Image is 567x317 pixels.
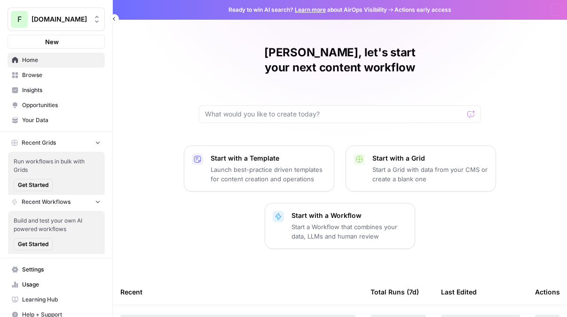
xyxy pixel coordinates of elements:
span: Your Data [22,116,101,124]
span: New [45,37,59,46]
button: New [8,35,105,49]
a: Usage [8,277,105,292]
span: Home [22,56,101,64]
button: Workspace: Fraud.Net [8,8,105,31]
button: Get Started [14,179,53,191]
a: Browse [8,68,105,83]
p: Start a Grid with data from your CMS or create a blank one [372,165,488,184]
button: Start with a TemplateLaunch best-practice driven templates for content creation and operations [184,146,334,192]
span: Usage [22,280,101,289]
span: F [17,14,22,25]
span: Opportunities [22,101,101,109]
button: Recent Workflows [8,195,105,209]
div: Total Runs (7d) [370,279,419,305]
div: Last Edited [441,279,477,305]
h1: [PERSON_NAME], let's start your next content workflow [199,45,481,75]
a: Insights [8,83,105,98]
p: Start with a Grid [372,154,488,163]
a: Learn more [295,6,326,13]
span: Build and test your own AI powered workflows [14,216,99,233]
span: Recent Grids [22,139,56,147]
p: Start with a Workflow [291,211,407,220]
span: Run workflows in bulk with Grids [14,157,99,174]
div: Actions [535,279,560,305]
a: Home [8,53,105,68]
p: Start a Workflow that combines your data, LLMs and human review [291,222,407,241]
a: Your Data [8,113,105,128]
span: Browse [22,71,101,79]
span: Get Started [18,240,48,248]
button: Get Started [14,238,53,250]
span: Settings [22,265,101,274]
button: Start with a GridStart a Grid with data from your CMS or create a blank one [346,146,496,192]
span: Learning Hub [22,295,101,304]
span: [DOMAIN_NAME] [31,15,88,24]
p: Launch best-practice driven templates for content creation and operations [211,165,326,184]
span: Actions early access [394,6,451,14]
span: Ready to win AI search? about AirOps Visibility [228,6,387,14]
button: Recent Grids [8,136,105,150]
a: Learning Hub [8,292,105,307]
div: Recent [120,279,355,305]
span: Insights [22,86,101,94]
a: Opportunities [8,98,105,113]
span: Get Started [18,181,48,189]
p: Start with a Template [211,154,326,163]
a: Settings [8,262,105,277]
input: What would you like to create today? [205,109,464,119]
span: Recent Workflows [22,198,71,206]
button: Start with a WorkflowStart a Workflow that combines your data, LLMs and human review [265,203,415,249]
